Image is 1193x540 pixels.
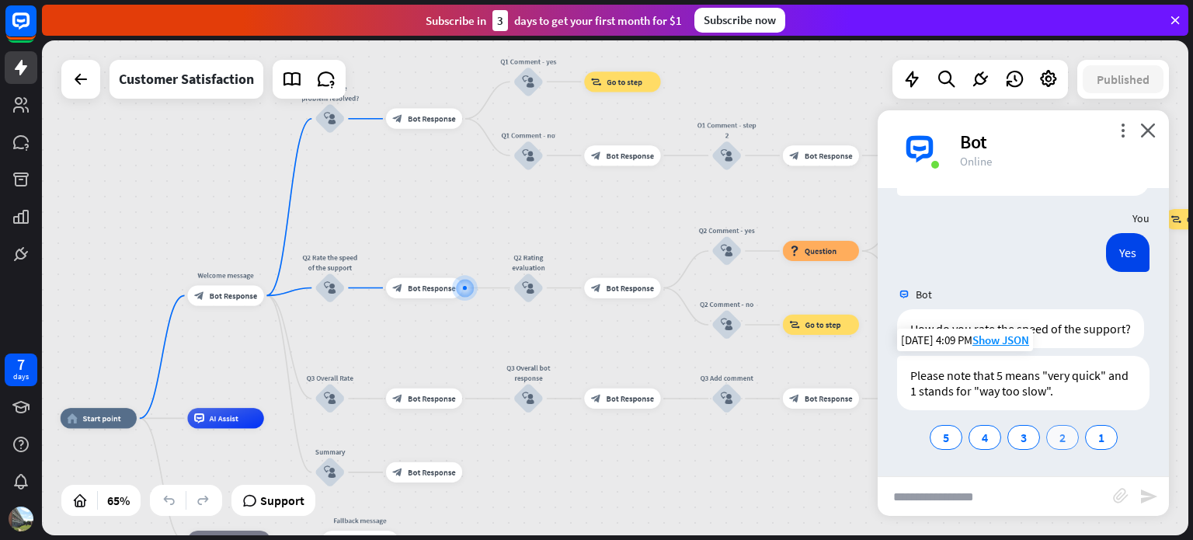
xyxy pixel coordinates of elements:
[315,516,406,526] div: Fallback message
[591,77,602,87] i: block_goto
[1171,214,1182,225] i: block_goto
[13,371,29,382] div: days
[897,329,1033,351] div: [DATE] 4:09 PM
[392,283,402,293] i: block_bot_response
[960,130,1150,154] div: Bot
[696,120,757,140] div: O1 Comment - step 2
[916,287,932,301] span: Bot
[492,10,508,31] div: 3
[119,60,254,99] div: Customer Satisfaction
[897,356,1150,410] div: Please note that 5 means "very quick" and 1 stands for "way too slow".
[67,413,78,423] i: home_2
[1113,488,1129,503] i: block_attachment
[392,393,402,403] i: block_bot_response
[392,113,402,124] i: block_bot_response
[696,225,757,235] div: Q2 Comment - yes
[1115,123,1130,138] i: more_vert
[789,319,800,329] i: block_goto
[194,291,204,301] i: block_bot_response
[103,488,134,513] div: 65%
[392,467,402,477] i: block_bot_response
[408,113,456,124] span: Bot Response
[972,333,1029,347] span: Show JSON
[210,413,238,423] span: AI Assist
[300,253,361,273] div: Q2 Rate the speed of the support
[805,319,841,329] span: Go to step
[696,373,757,383] div: Q3 Add comment
[1106,233,1150,272] div: Yes
[1140,123,1156,138] i: close
[300,373,361,383] div: Q3 Overall Rate
[591,283,601,293] i: block_bot_response
[498,56,559,66] div: Q1 Comment - yes
[897,309,1144,348] div: How do you rate the speed of the support?
[789,246,799,256] i: block_question
[408,283,456,293] span: Bot Response
[408,467,456,477] span: Bot Response
[83,413,121,423] span: Start point
[5,354,37,386] a: 7 days
[426,10,682,31] div: Subscribe in days to get your first month for $1
[498,363,559,383] div: Q3 Overall bot response
[260,488,304,513] span: Support
[1021,430,1027,445] span: 3
[180,270,272,280] div: Welcome message
[12,6,59,53] button: Open LiveChat chat widget
[1083,65,1163,93] button: Published
[694,8,785,33] div: Subscribe now
[805,393,853,403] span: Bot Response
[324,282,336,294] i: block_user_input
[606,151,654,161] span: Bot Response
[1132,211,1150,225] span: You
[324,392,336,405] i: block_user_input
[943,430,949,445] span: 5
[607,77,642,87] span: Go to step
[606,283,654,293] span: Bot Response
[1059,430,1066,445] span: 2
[591,393,601,403] i: block_bot_response
[300,83,361,103] div: Q1 Was the problem resolved?
[210,291,258,301] span: Bot Response
[721,392,733,405] i: block_user_input
[696,299,757,309] div: Q2 Comment - no
[522,149,534,162] i: block_user_input
[1139,487,1158,506] i: send
[522,282,534,294] i: block_user_input
[606,393,654,403] span: Bot Response
[324,466,336,479] i: block_user_input
[721,245,733,257] i: block_user_input
[789,393,799,403] i: block_bot_response
[522,75,534,88] i: block_user_input
[721,149,733,162] i: block_user_input
[982,430,988,445] span: 4
[324,113,336,125] i: block_user_input
[17,357,25,371] div: 7
[805,246,836,256] span: Question
[498,253,559,273] div: Q2 Rating evaluation
[300,447,361,457] div: Summary
[1098,430,1104,445] span: 1
[721,319,733,331] i: block_user_input
[805,151,853,161] span: Bot Response
[591,151,601,161] i: block_bot_response
[789,151,799,161] i: block_bot_response
[960,154,1150,169] div: Online
[498,130,559,140] div: Q1 Comment - no
[408,393,456,403] span: Bot Response
[522,392,534,405] i: block_user_input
